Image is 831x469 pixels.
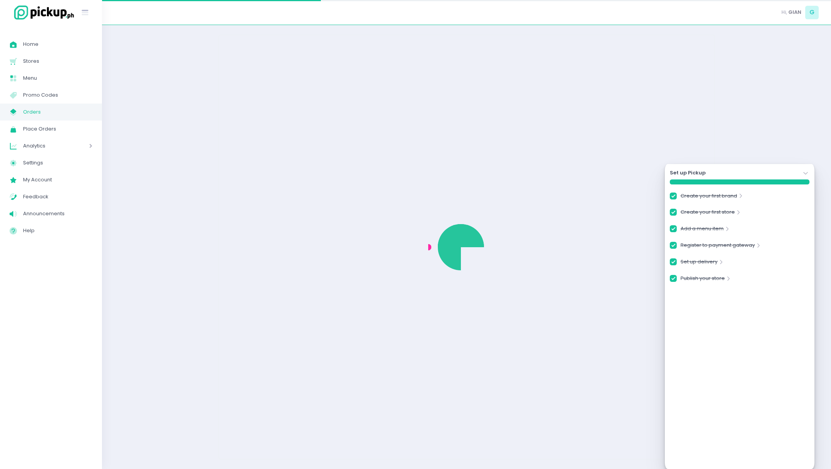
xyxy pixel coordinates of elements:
span: Orders [23,107,92,117]
span: Stores [23,56,92,66]
span: G [805,6,819,19]
strong: Set up Pickup [670,169,706,177]
a: Publish your store [681,275,725,285]
a: Create your first store [681,208,735,219]
a: Set up delivery [681,258,718,268]
span: GIAN [788,8,801,16]
a: Create your first brand [681,192,737,203]
span: Analytics [23,141,67,151]
span: Hi, [781,8,787,16]
span: Menu [23,73,92,83]
span: Help [23,226,92,236]
span: Settings [23,158,92,168]
a: Add a menu item [681,225,724,235]
img: logo [10,4,75,21]
span: Home [23,39,92,49]
span: My Account [23,175,92,185]
span: Place Orders [23,124,92,134]
span: Announcements [23,209,92,219]
span: Feedback [23,192,92,202]
a: Register to payment gateway [681,241,755,252]
span: Promo Codes [23,90,92,100]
